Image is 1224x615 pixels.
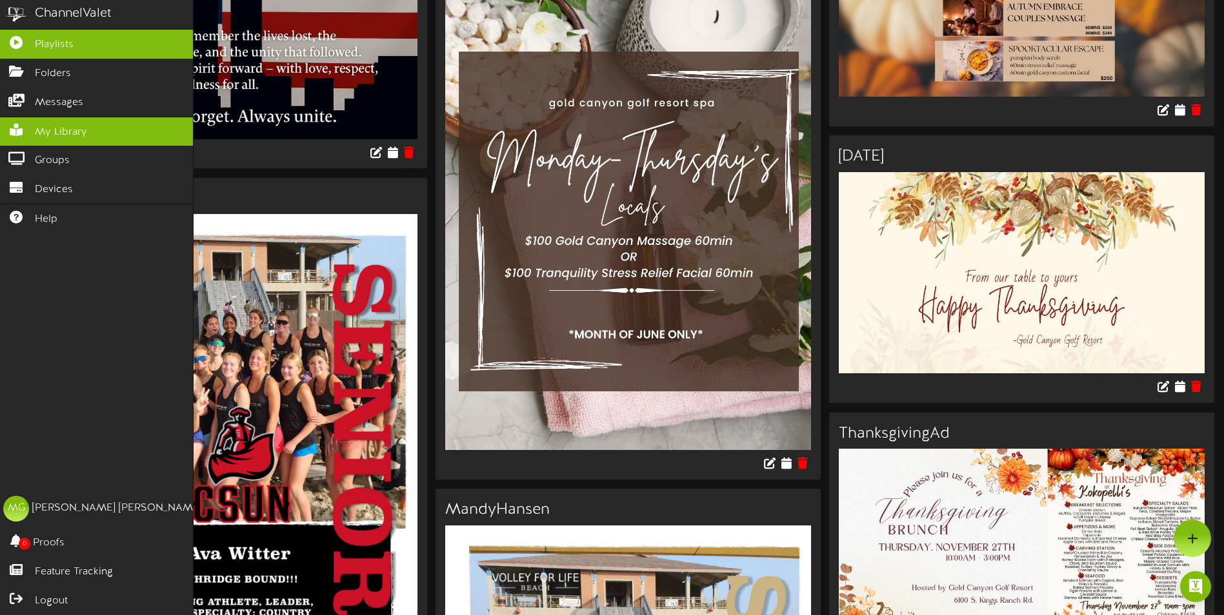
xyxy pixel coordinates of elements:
img: 88d4e333-a653-4fe9-9d9a-402513a013ba.jpg [839,172,1205,374]
span: My Library [35,125,87,140]
span: Help [35,212,57,227]
h3: [DATE] [839,148,1205,165]
span: Feature Tracking [35,565,113,580]
span: Logout [35,594,68,609]
div: ChannelValet [35,5,112,23]
span: 0 [19,538,30,550]
div: MG [3,496,29,522]
span: Folders [35,66,71,81]
h3: MandyHansen [445,502,811,518]
span: Groups [35,153,70,168]
h3: ThanksgivingAd [839,425,1205,442]
span: Messages [35,95,83,110]
div: Open Intercom Messenger [1180,571,1211,602]
h3: AvaWitter [52,191,417,208]
div: [PERSON_NAME] [PERSON_NAME] [32,501,202,516]
span: Devices [35,182,73,197]
span: Playlists [35,37,74,52]
span: Proofs [33,536,65,551]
